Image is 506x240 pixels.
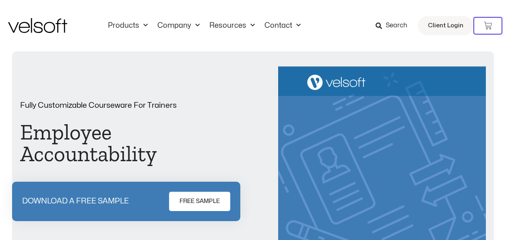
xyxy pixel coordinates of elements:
span: Client Login [428,21,463,31]
nav: Menu [103,21,306,30]
p: DOWNLOAD A FREE SAMPLE [22,197,129,205]
a: ContactMenu Toggle [260,21,306,30]
a: ResourcesMenu Toggle [204,21,260,30]
a: FREE SAMPLE [169,192,230,211]
p: Fully Customizable Courseware For Trainers [20,102,228,109]
a: Search [376,19,413,33]
a: ProductsMenu Toggle [103,21,153,30]
a: Client Login [418,16,473,35]
span: FREE SAMPLE [180,197,220,206]
iframe: chat widget [404,222,502,240]
img: Velsoft Training Materials [8,18,67,33]
iframe: chat widget [357,62,502,220]
a: CompanyMenu Toggle [153,21,204,30]
span: Search [386,21,407,31]
h1: Employee Accountability [20,121,228,165]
